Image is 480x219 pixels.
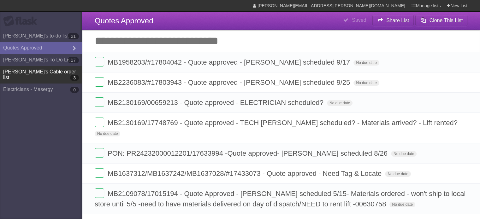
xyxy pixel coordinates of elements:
label: Done [95,148,104,158]
b: Clone This List [429,18,463,23]
span: No due date [391,151,417,157]
label: Done [95,57,104,66]
div: Flask [3,15,41,27]
label: Done [95,118,104,127]
label: Done [95,168,104,178]
span: MB2130169/00659213 - Quote approved - ELECTRICIAN scheduled? [108,99,325,107]
b: 3 [70,75,79,81]
span: No due date [327,100,353,106]
span: No due date [353,60,379,66]
b: 21 [68,33,79,39]
span: No due date [353,80,379,86]
span: MB2236083/#17803943 - Quote approved - [PERSON_NAME] scheduled 9/25 [108,78,352,86]
span: No due date [385,171,411,177]
span: PON: PR24232000012201/17633994 -Quote approved- [PERSON_NAME] scheduled 8/26 [108,149,389,157]
button: Clone This List [415,15,467,26]
span: Quotes Approved [95,16,153,25]
label: Done [95,77,104,87]
span: No due date [95,131,120,136]
b: Saved [352,17,366,23]
b: Share List [386,18,409,23]
b: 0 [70,87,79,93]
label: Done [95,97,104,107]
span: MB2109078/17015194 - Quote Approved - [PERSON_NAME] scheduled 5/15- Materials ordered - won't shi... [95,190,465,208]
label: Done [95,188,104,198]
span: MB2130169/17748769 - Quote approved - TECH [PERSON_NAME] scheduled? - Materials arrived? - Lift r... [108,119,459,127]
button: Share List [372,15,414,26]
span: MB1637312/MB1637242/MB1637028/#17433073 - Quote approved - Need Tag & Locate [108,170,383,177]
span: MB1958203/#17804042 - Quote approved - [PERSON_NAME] scheduled 9/17 [108,58,352,66]
b: 17 [68,57,79,63]
span: No due date [389,202,415,207]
